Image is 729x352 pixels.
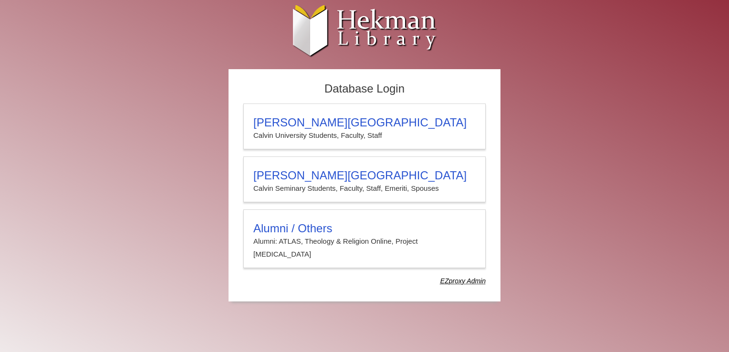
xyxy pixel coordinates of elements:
h3: Alumni / Others [253,222,476,235]
h3: [PERSON_NAME][GEOGRAPHIC_DATA] [253,169,476,182]
p: Calvin Seminary Students, Faculty, Staff, Emeriti, Spouses [253,182,476,195]
h3: [PERSON_NAME][GEOGRAPHIC_DATA] [253,116,476,129]
summary: Alumni / OthersAlumni: ATLAS, Theology & Religion Online, Project [MEDICAL_DATA] [253,222,476,260]
dfn: Use Alumni login [440,277,486,285]
h2: Database Login [239,79,490,99]
a: [PERSON_NAME][GEOGRAPHIC_DATA]Calvin Seminary Students, Faculty, Staff, Emeriti, Spouses [243,156,486,202]
p: Alumni: ATLAS, Theology & Religion Online, Project [MEDICAL_DATA] [253,235,476,260]
a: [PERSON_NAME][GEOGRAPHIC_DATA]Calvin University Students, Faculty, Staff [243,104,486,149]
p: Calvin University Students, Faculty, Staff [253,129,476,142]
